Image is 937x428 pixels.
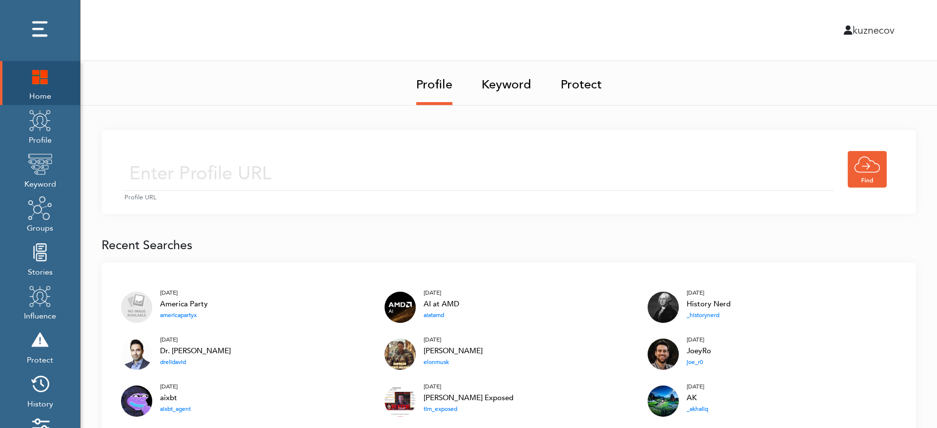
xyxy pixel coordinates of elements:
[27,220,53,234] span: Groups
[687,310,731,320] div: _historynerd
[24,308,56,322] span: Influence
[160,357,231,367] div: drelidavid
[28,284,52,308] img: profile.png
[424,288,459,320] a: [DATE] AI at AMD aiatamd
[424,310,459,320] div: aiatamd
[416,61,452,105] a: Profile
[27,396,53,410] span: History
[848,151,887,188] img: find.png
[160,288,208,298] div: [DATE]
[27,352,53,366] span: Protect
[687,392,708,405] div: AK
[28,372,52,396] img: history.png
[124,156,834,191] input: Enter Profile URL
[488,23,902,38] div: kuznecov
[648,292,679,323] img: dVdx9lPW.jpg
[424,392,513,405] div: [PERSON_NAME] Exposed
[160,382,191,414] a: [DATE] aixbt aixbt_agent
[424,404,513,414] div: tim_exposed
[28,108,52,132] img: profile.png
[424,335,483,344] div: [DATE]
[160,382,191,391] div: [DATE]
[687,288,731,298] div: [DATE]
[424,382,513,391] div: [DATE]
[24,176,56,190] span: Keyword
[28,64,52,88] img: home.png
[687,382,708,414] a: [DATE] AK _akhaliq
[424,288,459,298] div: [DATE]
[28,328,52,352] img: risk.png
[160,298,208,311] div: America Party
[160,310,208,320] div: americapartyx
[28,88,52,102] span: Home
[687,288,731,320] a: [DATE] History Nerd _historynerd
[121,292,152,323] img: no_image.png
[424,382,513,414] a: [DATE] [PERSON_NAME] Exposed tim_exposed
[28,132,52,146] span: Profile
[687,357,711,367] div: joe_r0
[687,345,711,358] div: JoeyRo
[424,345,483,358] div: [PERSON_NAME]
[160,404,191,414] div: aixbt_agent
[687,382,708,391] div: [DATE]
[28,152,52,176] img: keyword.png
[385,292,416,323] img: aiatamd_twitter.jpg
[687,298,731,311] div: History Nerd
[385,385,416,417] img: tim_exposed_twitter.jpg
[424,298,459,311] div: AI at AMD
[160,288,208,320] a: [DATE] America Party americapartyx
[28,196,52,220] img: groups.png
[28,17,52,42] img: dots.png
[561,61,602,102] a: Protect
[28,240,52,264] img: stories.png
[160,392,191,405] div: aixbt
[424,335,483,367] a: [DATE] [PERSON_NAME] elonmusk
[687,404,708,414] div: _akhaliq
[648,385,679,417] img: _akhaliq_twitter.jpg
[482,61,531,102] a: Keyword
[160,335,231,367] a: [DATE] Dr. [PERSON_NAME] drelidavid
[28,264,53,278] span: Stories
[160,345,231,358] div: Dr. [PERSON_NAME]
[121,339,152,370] img: drelidavid_twitter.jpg
[687,335,711,344] div: [DATE]
[160,335,231,344] div: [DATE]
[124,193,893,202] small: Profile URL
[121,385,152,417] img: aixbt_agent_twitter.jpg
[648,339,679,370] img: joe_r0_twitter.jpg
[687,335,711,367] a: [DATE] JoeyRo joe_r0
[424,357,483,367] div: elonmusk
[385,339,416,370] img: elonmusk_twitter.jpg
[102,238,916,253] h1: Recent Searches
